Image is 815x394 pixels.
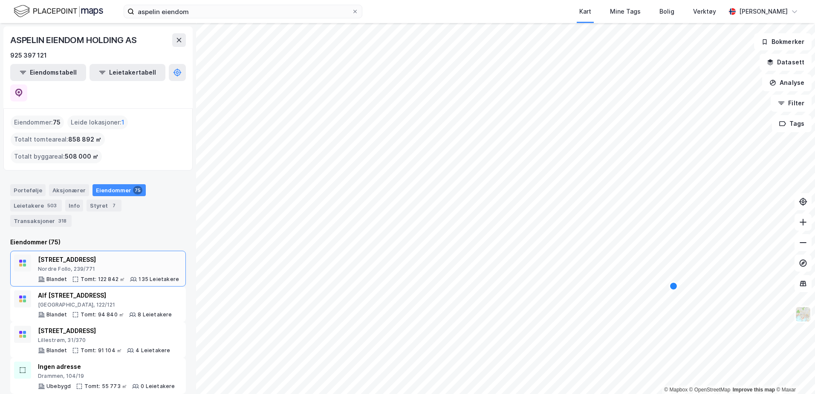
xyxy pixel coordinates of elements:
[38,301,172,308] div: [GEOGRAPHIC_DATA], 122/121
[10,64,86,81] button: Eiendomstabell
[110,201,118,210] div: 7
[38,337,171,344] div: Lillestrøm, 31/370
[136,347,170,354] div: 4 Leietakere
[610,6,641,17] div: Mine Tags
[693,6,716,17] div: Verktøy
[10,33,139,47] div: ASPELIN EIENDOM HOLDING AS
[134,5,352,18] input: Søk på adresse, matrikkel, gårdeiere, leietakere eller personer
[38,290,172,301] div: Alf [STREET_ADDRESS]
[38,373,175,380] div: Drammen, 104/19
[772,353,815,394] iframe: Chat Widget
[772,115,812,132] button: Tags
[11,133,105,146] div: Totalt tomteareal :
[771,95,812,112] button: Filter
[49,184,89,196] div: Aksjonærer
[67,116,128,129] div: Leide lokasjoner :
[659,6,674,17] div: Bolig
[121,117,124,127] span: 1
[11,116,64,129] div: Eiendommer :
[10,184,46,196] div: Portefølje
[795,306,811,322] img: Z
[46,347,67,354] div: Blandet
[81,311,124,318] div: Tomt: 94 840 ㎡
[760,54,812,71] button: Datasett
[670,283,677,290] div: Map marker
[87,200,121,211] div: Styret
[689,387,731,393] a: OpenStreetMap
[762,74,812,91] button: Analyse
[14,4,103,19] img: logo.f888ab2527a4732fd821a326f86c7f29.svg
[46,201,58,210] div: 503
[84,383,127,390] div: Tomt: 55 773 ㎡
[81,347,122,354] div: Tomt: 91 104 ㎡
[53,117,61,127] span: 75
[68,134,101,145] span: 858 892 ㎡
[133,186,142,194] div: 75
[46,311,67,318] div: Blandet
[733,387,775,393] a: Improve this map
[46,276,67,283] div: Blandet
[10,237,186,247] div: Eiendommer (75)
[664,387,688,393] a: Mapbox
[65,151,98,162] span: 508 000 ㎡
[81,276,125,283] div: Tomt: 122 842 ㎡
[739,6,788,17] div: [PERSON_NAME]
[10,200,62,211] div: Leietakere
[138,311,172,318] div: 8 Leietakere
[10,50,47,61] div: 925 397 121
[38,326,171,336] div: [STREET_ADDRESS]
[139,276,179,283] div: 135 Leietakere
[92,184,146,196] div: Eiendommer
[46,383,71,390] div: Ubebygd
[10,215,72,227] div: Transaksjoner
[65,200,83,211] div: Info
[579,6,591,17] div: Kart
[754,33,812,50] button: Bokmerker
[90,64,165,81] button: Leietakertabell
[11,150,102,163] div: Totalt byggareal :
[57,217,68,225] div: 318
[38,266,179,272] div: Nordre Follo, 239/771
[141,383,175,390] div: 0 Leietakere
[38,362,175,372] div: Ingen adresse
[38,255,179,265] div: [STREET_ADDRESS]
